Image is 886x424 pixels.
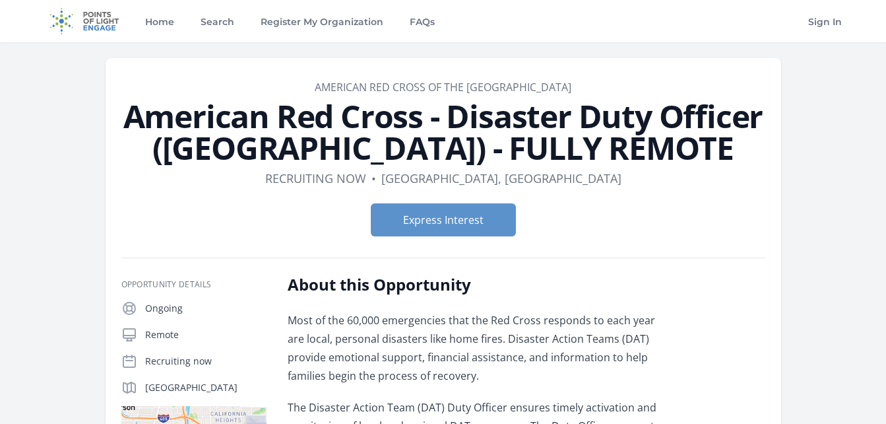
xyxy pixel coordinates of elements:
p: Most of the 60,000 emergencies that the Red Cross responds to each year are local, personal disas... [288,311,674,385]
dd: Recruiting now [265,169,366,188]
dd: [GEOGRAPHIC_DATA], [GEOGRAPHIC_DATA] [381,169,621,188]
p: Ongoing [145,302,267,315]
h1: American Red Cross - Disaster Duty Officer ([GEOGRAPHIC_DATA]) - FULLY REMOTE [121,100,765,164]
div: • [371,169,376,188]
p: Recruiting now [145,355,267,368]
p: [GEOGRAPHIC_DATA] [145,381,267,394]
h2: About this Opportunity [288,274,674,295]
button: Express Interest [371,203,516,236]
h3: Opportunity Details [121,279,267,290]
p: Remote [145,328,267,341]
a: American Red Cross of the [GEOGRAPHIC_DATA] [315,80,571,94]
